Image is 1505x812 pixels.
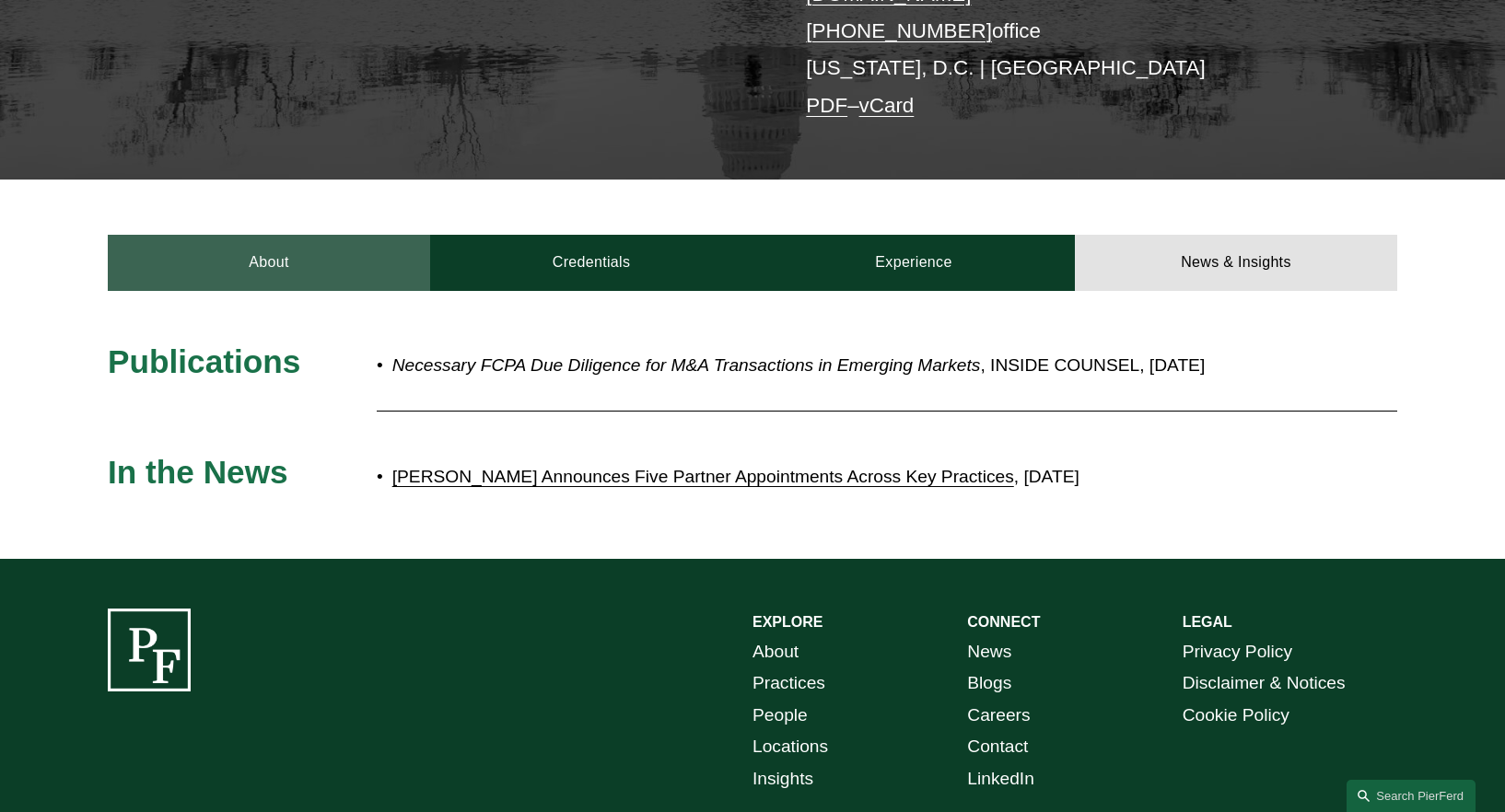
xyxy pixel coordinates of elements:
a: Disclaimer & Notices [1183,667,1346,700]
a: Locations [752,731,828,763]
p: , [DATE] [392,461,1236,493]
span: In the News [108,454,288,490]
p: , INSIDE COUNSEL, [DATE] [392,350,1236,382]
a: Insights [752,763,813,795]
a: [PERSON_NAME] Announces Five Partner Appointments Across Key Practices [392,467,1014,486]
a: LinkedIn [967,763,1034,795]
a: Search this site [1347,780,1476,812]
a: Experience [752,235,1075,290]
a: [PHONE_NUMBER] [806,19,992,42]
a: Careers [967,700,1030,732]
strong: EXPLORE [752,614,822,630]
a: Credentials [430,235,752,290]
a: PDF [806,94,847,117]
a: Privacy Policy [1183,636,1292,668]
em: Necessary FCPA Due Diligence for M&A Transactions in Emerging Markets [392,355,981,375]
strong: CONNECT [967,614,1040,630]
a: vCard [859,94,915,117]
a: News [967,636,1011,668]
a: News & Insights [1075,235,1397,290]
strong: LEGAL [1183,614,1232,630]
a: Cookie Policy [1183,700,1289,732]
span: Publications [108,343,300,379]
a: People [752,700,808,732]
a: Blogs [967,667,1011,700]
a: About [752,636,799,668]
a: About [108,235,430,290]
a: Contact [967,731,1028,763]
a: Practices [752,667,825,700]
